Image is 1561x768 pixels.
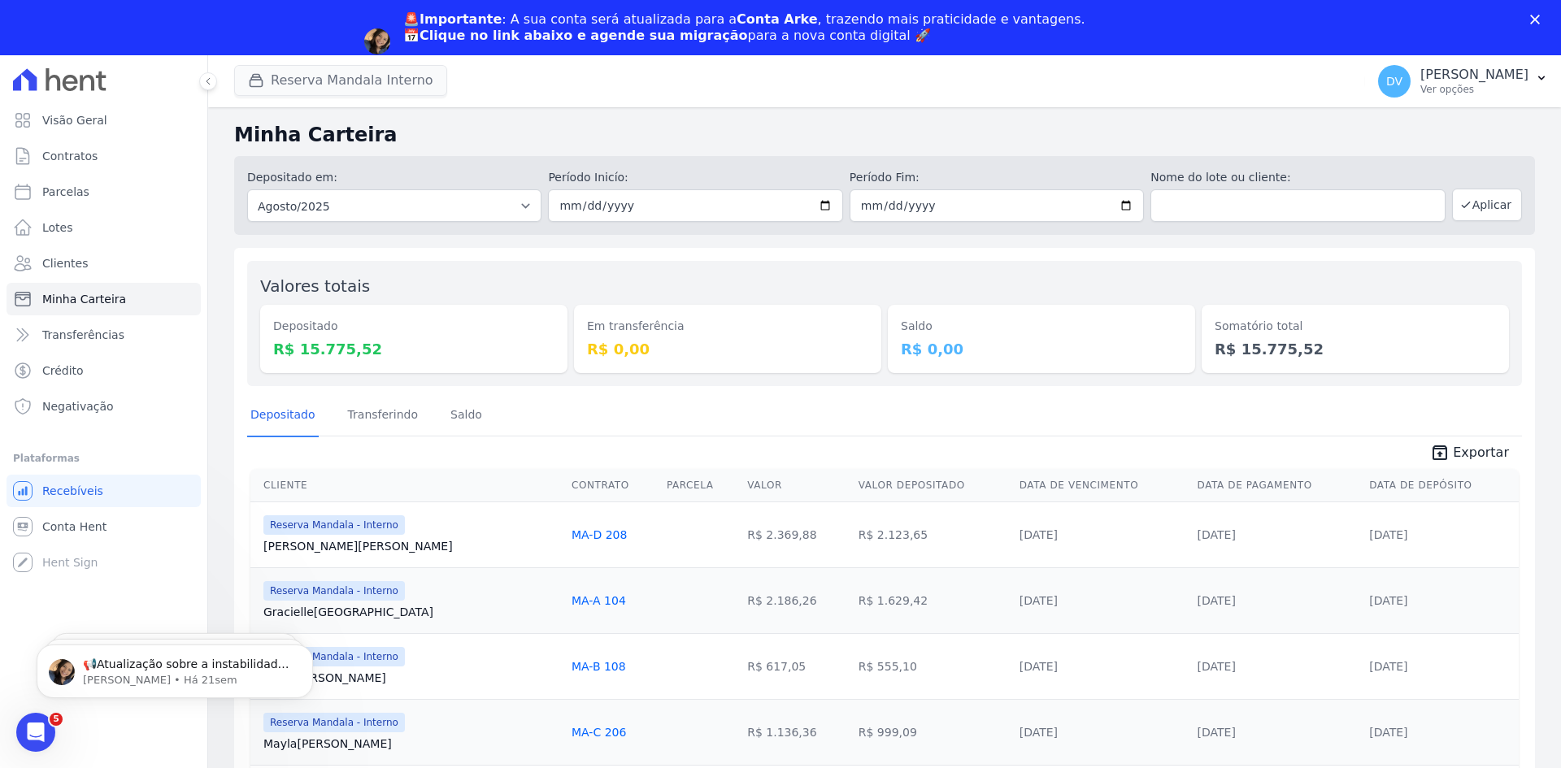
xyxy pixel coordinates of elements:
[1369,594,1407,607] a: [DATE]
[1198,528,1236,541] a: [DATE]
[565,469,660,502] th: Contrato
[741,699,852,765] td: R$ 1.136,36
[1020,726,1058,739] a: [DATE]
[901,338,1182,360] dd: R$ 0,00
[660,469,741,502] th: Parcela
[1020,660,1058,673] a: [DATE]
[901,318,1182,335] dt: Saldo
[852,567,1013,633] td: R$ 1.629,42
[548,169,842,186] label: Período Inicío:
[263,604,559,620] a: Gracielle[GEOGRAPHIC_DATA]
[247,395,319,437] a: Depositado
[741,469,852,502] th: Valor
[1198,726,1236,739] a: [DATE]
[364,28,390,54] img: Profile image for Adriane
[1530,15,1546,24] div: Fechar
[852,501,1013,567] td: R$ 2.123,65
[1420,83,1528,96] p: Ver opções
[42,112,107,128] span: Visão Geral
[234,120,1535,150] h2: Minha Carteira
[403,11,1085,44] div: : A sua conta será atualizada para a , trazendo mais praticidade e vantagens. 📅 para a nova conta...
[7,140,201,172] a: Contratos
[737,11,817,27] b: Conta Arke
[7,510,201,543] a: Conta Hent
[263,515,405,535] span: Reserva Mandala - Interno
[263,735,559,752] a: Mayla[PERSON_NAME]
[250,469,565,502] th: Cliente
[572,660,626,673] a: MA-B 108
[1430,443,1450,462] i: unarchive
[7,247,201,280] a: Clientes
[42,148,98,164] span: Contratos
[1363,469,1519,502] th: Data de Depósito
[42,483,103,499] span: Recebíveis
[852,633,1013,699] td: R$ 555,10
[7,176,201,208] a: Parcelas
[1198,660,1236,673] a: [DATE]
[447,395,485,437] a: Saldo
[741,633,852,699] td: R$ 617,05
[7,354,201,387] a: Crédito
[1150,169,1445,186] label: Nome do lote ou cliente:
[7,104,201,137] a: Visão Geral
[50,713,63,726] span: 5
[263,581,405,601] span: Reserva Mandala - Interno
[42,327,124,343] span: Transferências
[42,398,114,414] span: Negativação
[7,390,201,423] a: Negativação
[16,713,55,752] iframe: Intercom live chat
[572,528,627,541] a: MA-D 208
[1386,76,1402,87] span: DV
[403,11,502,27] b: 🚨Importante
[42,519,107,535] span: Conta Hent
[852,469,1013,502] th: Valor Depositado
[1013,469,1191,502] th: Data de Vencimento
[42,184,89,200] span: Parcelas
[1198,594,1236,607] a: [DATE]
[13,449,194,468] div: Plataformas
[1369,660,1407,673] a: [DATE]
[1020,594,1058,607] a: [DATE]
[345,395,422,437] a: Transferindo
[572,726,626,739] a: MA-C 206
[1420,67,1528,83] p: [PERSON_NAME]
[741,501,852,567] td: R$ 2.369,88
[234,65,447,96] button: Reserva Mandala Interno
[7,319,201,351] a: Transferências
[420,28,748,43] b: Clique no link abaixo e agende sua migração
[247,171,337,184] label: Depositado em:
[1369,528,1407,541] a: [DATE]
[1417,443,1522,466] a: unarchive Exportar
[741,567,852,633] td: R$ 2.186,26
[1453,443,1509,462] span: Exportar
[7,475,201,507] a: Recebíveis
[587,318,868,335] dt: Em transferência
[263,538,559,554] a: [PERSON_NAME][PERSON_NAME]
[572,594,626,607] a: MA-A 104
[852,699,1013,765] td: R$ 999,09
[42,219,73,236] span: Lotes
[260,276,370,296] label: Valores totais
[1215,338,1496,360] dd: R$ 15.775,52
[42,291,126,307] span: Minha Carteira
[12,610,337,724] iframe: Intercom notifications mensagem
[587,338,868,360] dd: R$ 0,00
[42,362,84,379] span: Crédito
[263,670,559,686] a: Aliny[PERSON_NAME]
[7,283,201,315] a: Minha Carteira
[1191,469,1363,502] th: Data de Pagamento
[273,338,554,360] dd: R$ 15.775,52
[850,169,1144,186] label: Período Fim:
[403,54,537,72] a: Agendar migração
[1020,528,1058,541] a: [DATE]
[7,211,201,244] a: Lotes
[1215,318,1496,335] dt: Somatório total
[1369,726,1407,739] a: [DATE]
[42,255,88,271] span: Clientes
[1365,59,1561,104] button: DV [PERSON_NAME] Ver opções
[273,318,554,335] dt: Depositado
